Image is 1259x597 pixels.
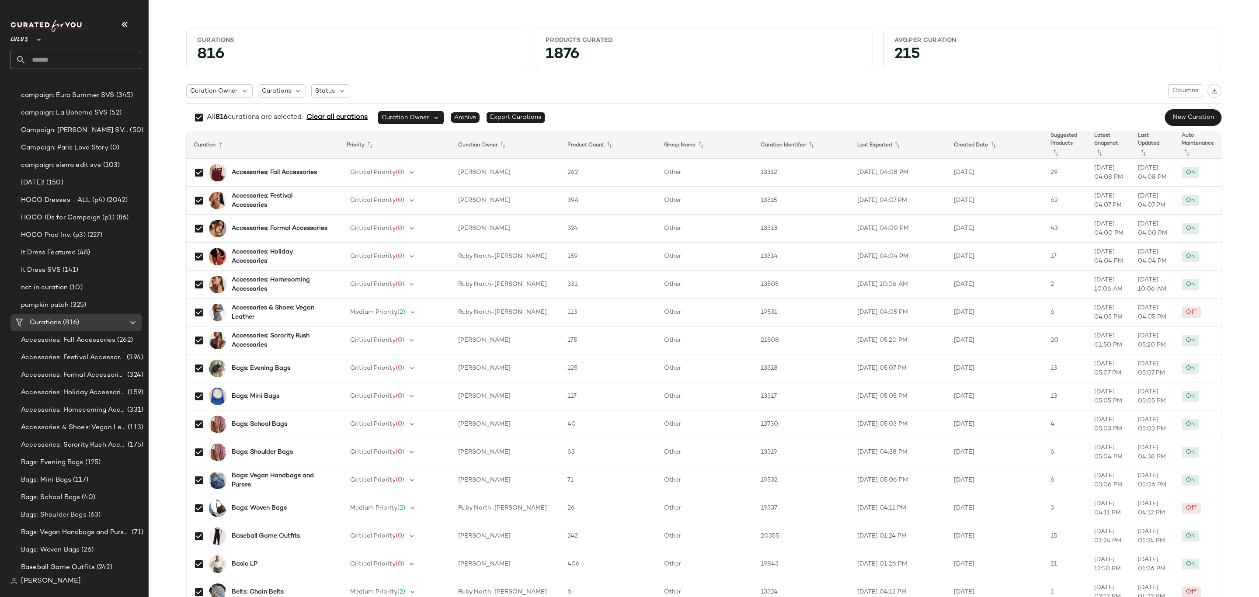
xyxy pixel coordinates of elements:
[115,335,133,345] span: (262)
[21,265,61,275] span: It Dress SVS
[350,281,396,288] span: Critical Priority
[1087,522,1131,550] td: [DATE] 01:24 PM
[560,466,657,494] td: 71
[1186,336,1195,345] div: On
[657,466,754,494] td: Other
[451,112,480,123] span: Archive
[754,187,850,215] td: 13315
[947,132,1043,159] th: Created Date
[87,510,101,520] span: (63)
[1186,224,1195,233] div: On
[657,410,754,438] td: Other
[340,132,451,159] th: Priority
[397,505,405,511] span: (2)
[850,410,947,438] td: [DATE] 05:03 PM
[1131,215,1175,243] td: [DATE] 04:00 PM
[947,466,1043,494] td: [DATE]
[657,354,754,382] td: Other
[209,276,226,293] img: 2735471_01_OM_2025-08-25.jpg
[1131,550,1175,578] td: [DATE] 01:26 PM
[657,382,754,410] td: Other
[1087,159,1131,187] td: [DATE] 04:08 PM
[1087,438,1131,466] td: [DATE] 05:04 PM
[209,332,226,349] img: 2720251_01_OM_2025-08-18.jpg
[850,271,947,298] td: [DATE] 10:06 AM
[850,466,947,494] td: [DATE] 05:06 PM
[657,522,754,550] td: Other
[754,438,850,466] td: 13319
[947,382,1043,410] td: [DATE]
[396,421,404,427] span: (0)
[1087,243,1131,271] td: [DATE] 04:04 PM
[947,410,1043,438] td: [DATE]
[232,471,329,489] b: Bags: Vegan Handbags and Purses
[69,300,87,310] span: (325)
[1043,243,1087,271] td: 17
[190,48,520,64] div: 816
[209,164,226,181] img: 2727511_01_OM_2025-08-20.jpg
[754,243,850,271] td: 13314
[80,493,95,503] span: (40)
[754,326,850,354] td: 21508
[232,420,287,429] b: Bags: School Bags
[21,475,71,485] span: Bags: Mini Bags
[1131,466,1175,494] td: [DATE] 05:06 PM
[209,248,226,265] img: 5124930_1152911.jpg
[947,438,1043,466] td: [DATE]
[1131,494,1175,522] td: [DATE] 04:12 PM
[232,503,287,513] b: Bags: Woven Bags
[1131,326,1175,354] td: [DATE] 05:20 PM
[71,475,88,485] span: (117)
[209,472,226,489] img: 2728411_01_OM_2025-07-21.jpg
[209,500,226,517] img: 2708371_01_OM_2025-08-27.jpg
[1043,410,1087,438] td: 4
[1186,420,1195,429] div: On
[115,213,129,223] span: (86)
[947,550,1043,578] td: [DATE]
[396,533,404,539] span: (0)
[232,247,329,266] b: Accessories: Holiday Accessories
[350,505,397,511] span: Medium Priority
[396,197,404,204] span: (0)
[209,444,226,461] img: 2698451_01_OM_2025-08-06.jpg
[209,220,226,237] img: 2735831_03_OM_2025-07-21.jpg
[80,545,94,555] span: (26)
[1087,410,1131,438] td: [DATE] 05:03 PM
[126,423,143,433] span: (113)
[850,243,947,271] td: [DATE] 04:04 PM
[947,522,1043,550] td: [DATE]
[1186,364,1195,373] div: On
[350,421,396,427] span: Critical Priority
[451,550,560,578] td: [PERSON_NAME]
[850,326,947,354] td: [DATE] 05:20 PM
[1043,132,1087,159] th: Suggested Products
[657,298,754,326] td: Other
[1087,326,1131,354] td: [DATE] 01:50 PM
[21,143,108,153] span: Campaign: Paris Love Story
[754,382,850,410] td: 13317
[1043,159,1087,187] td: 29
[125,405,143,415] span: (331)
[232,531,300,541] b: Baseball Game Outfits
[754,550,850,578] td: 19843
[232,559,257,569] b: Basic LP
[754,522,850,550] td: 20355
[1043,466,1087,494] td: 6
[947,159,1043,187] td: [DATE]
[350,309,397,316] span: Medium Priority
[1131,187,1175,215] td: [DATE] 04:07 PM
[105,195,128,205] span: (2042)
[209,192,226,209] img: 2720031_01_OM_2025-08-05.jpg
[45,178,63,188] span: (150)
[539,48,869,64] div: 1876
[21,213,115,223] span: HOCO IDs for Campaign (p1)
[754,215,850,243] td: 13313
[850,159,947,187] td: [DATE] 04:08 PM
[1186,531,1195,541] div: On
[21,388,126,398] span: Accessories: Holiday Accessories
[754,354,850,382] td: 13318
[1087,187,1131,215] td: [DATE] 04:07 PM
[1186,392,1195,401] div: On
[190,87,237,96] span: Curation Owner
[1175,132,1221,159] th: Auto Maintenance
